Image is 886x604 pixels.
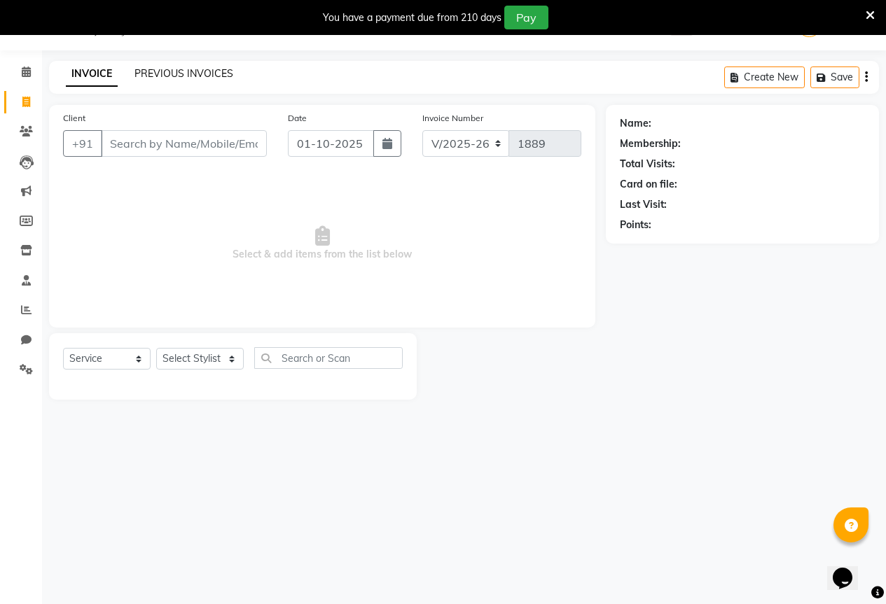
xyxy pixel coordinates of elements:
button: Save [810,66,859,88]
input: Search by Name/Mobile/Email/Code [101,130,267,157]
label: Date [288,112,307,125]
button: +91 [63,130,102,157]
span: Select & add items from the list below [63,174,581,314]
div: You have a payment due from 210 days [323,10,501,25]
div: Last Visit: [620,197,667,212]
a: PREVIOUS INVOICES [134,67,233,80]
iframe: chat widget [827,548,872,590]
div: Total Visits: [620,157,675,171]
div: Points: [620,218,651,232]
div: Name: [620,116,651,131]
div: Card on file: [620,177,677,192]
div: Membership: [620,136,681,151]
a: INVOICE [66,62,118,87]
label: Client [63,112,85,125]
input: Search or Scan [254,347,403,369]
label: Invoice Number [422,112,483,125]
button: Pay [504,6,548,29]
button: Create New [724,66,805,88]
